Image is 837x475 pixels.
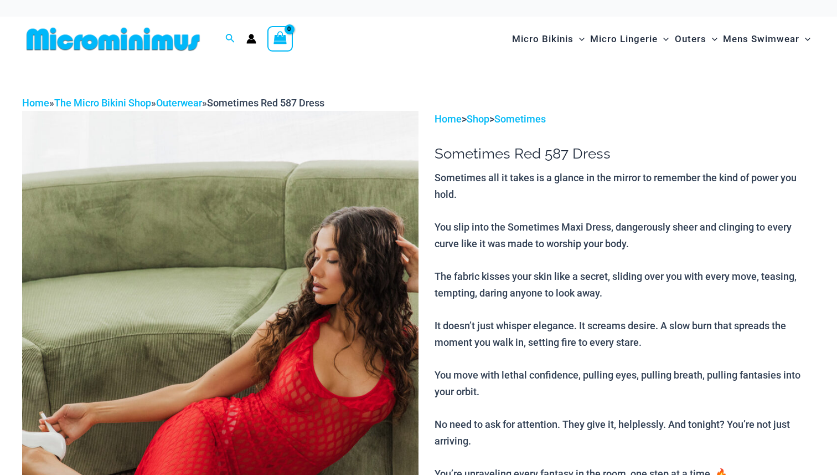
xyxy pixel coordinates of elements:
p: > > [435,111,815,127]
a: Outerwear [156,97,202,109]
span: Menu Toggle [799,25,810,53]
a: Micro BikinisMenu ToggleMenu Toggle [509,22,587,56]
a: Sometimes [494,113,546,125]
span: Menu Toggle [706,25,717,53]
a: Account icon link [246,34,256,44]
a: OutersMenu ToggleMenu Toggle [672,22,720,56]
a: The Micro Bikini Shop [54,97,151,109]
span: Menu Toggle [573,25,585,53]
span: Micro Bikinis [512,25,573,53]
span: Menu Toggle [658,25,669,53]
a: Home [22,97,49,109]
h1: Sometimes Red 587 Dress [435,145,815,162]
a: Search icon link [225,32,235,46]
span: Outers [675,25,706,53]
a: Mens SwimwearMenu ToggleMenu Toggle [720,22,813,56]
img: MM SHOP LOGO FLAT [22,27,204,52]
span: Sometimes Red 587 Dress [207,97,324,109]
span: Mens Swimwear [723,25,799,53]
a: Micro LingerieMenu ToggleMenu Toggle [587,22,671,56]
span: » » » [22,97,324,109]
span: Micro Lingerie [590,25,658,53]
a: Home [435,113,462,125]
a: Shop [467,113,489,125]
nav: Site Navigation [508,21,815,58]
a: View Shopping Cart, empty [267,26,293,52]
